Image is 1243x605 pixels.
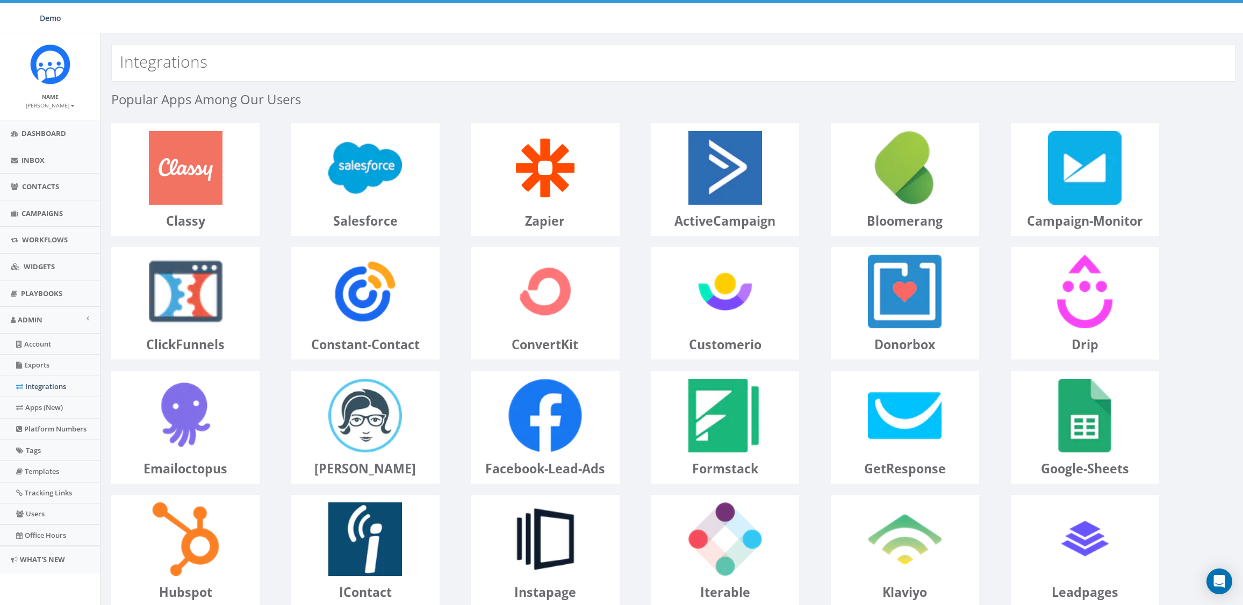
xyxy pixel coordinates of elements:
[861,371,949,459] img: getResponse-logo
[681,124,769,212] img: activeCampaign-logo
[471,584,619,601] p: instapage
[1011,336,1159,354] p: drip
[471,336,619,354] p: convertKit
[112,212,259,230] p: classy
[141,124,229,212] img: classy-logo
[42,93,59,100] small: Name
[501,495,589,584] img: instapage-logo
[141,248,229,336] img: clickFunnels-logo
[831,212,979,230] p: bloomerang
[18,315,42,325] span: Admin
[681,248,769,336] img: customerio-logo
[321,248,409,336] img: constant-contact-logo
[321,124,409,212] img: salesforce-logo
[651,460,799,478] p: formstack
[292,460,439,478] p: [PERSON_NAME]
[651,212,799,230] p: activeCampaign
[681,371,769,459] img: formstack-logo
[321,371,409,459] img: emma-logo
[21,208,63,218] span: Campaigns
[1011,212,1159,230] p: campaign-monitor
[321,495,409,584] img: iContact-logo
[1040,248,1129,336] img: drip-logo
[292,212,439,230] p: salesforce
[501,248,589,336] img: convertKit-logo
[1040,371,1129,459] img: google-sheets-logo
[501,124,589,212] img: zapier-logo
[831,460,979,478] p: getResponse
[831,336,979,354] p: donorbox
[471,460,619,478] p: facebook-lead-ads
[1040,495,1129,584] img: leadpages-logo
[120,53,207,70] h2: Integrations
[651,336,799,354] p: customerio
[501,371,589,459] img: facebook-lead-ads-logo
[681,495,769,584] img: iterable-logo
[22,235,68,244] span: Workflows
[1206,568,1232,594] div: Open Intercom Messenger
[831,584,979,601] p: klaviyo
[112,336,259,354] p: clickFunnels
[30,44,70,84] img: Icon_1.png
[861,248,949,336] img: donorbox-logo
[20,554,65,564] span: What's New
[26,102,75,109] small: [PERSON_NAME]
[861,495,949,584] img: klaviyo-logo
[21,128,66,138] span: Dashboard
[292,584,439,601] p: iContact
[112,460,259,478] p: emailoctopus
[292,336,439,354] p: constant-contact
[24,262,55,271] span: Widgets
[22,182,59,191] span: Contacts
[861,124,949,212] img: bloomerang-logo
[1040,124,1129,212] img: campaign-monitor-logo
[1011,460,1159,478] p: google-sheets
[21,155,45,165] span: Inbox
[21,289,62,298] span: Playbooks
[141,495,229,584] img: hubspot-logo
[471,212,619,230] p: zapier
[1011,584,1159,601] p: leadpages
[40,13,61,23] span: Demo
[651,584,799,601] p: iterable
[26,100,75,110] a: [PERSON_NAME]
[112,584,259,601] p: hubspot
[141,371,229,459] img: emailoctopus-logo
